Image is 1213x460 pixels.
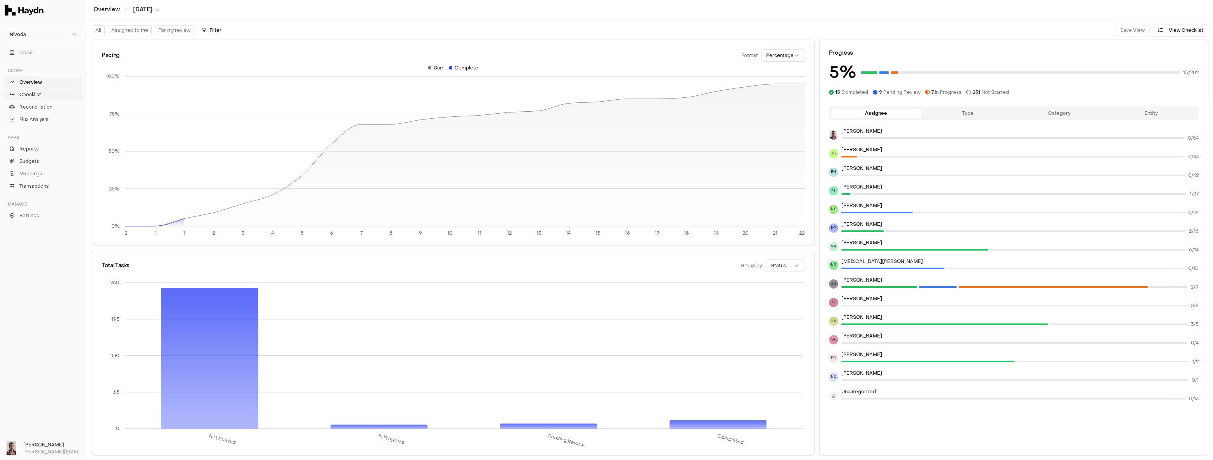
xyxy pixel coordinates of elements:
tspan: 21 [773,230,778,237]
button: Entity [1106,109,1197,118]
div: Due [428,65,443,71]
a: Settings [5,210,82,221]
tspan: 11 [478,230,482,237]
a: Reports [5,144,82,154]
span: VN [829,242,838,251]
span: AF [829,298,838,307]
span: Pending Review [879,89,921,95]
span: 0 / 10 [1188,265,1199,272]
tspan: -1 [152,230,157,237]
tspan: 3 [242,230,244,237]
tspan: 18 [684,230,689,237]
button: Inbox [5,47,82,58]
span: KV [829,316,838,326]
p: [PERSON_NAME] [841,370,1199,376]
span: 0 / 42 [1188,172,1199,178]
span: Reconciliation [19,104,52,111]
p: [PERSON_NAME][EMAIL_ADDRESS][DOMAIN_NAME] [23,448,82,455]
div: Pacing [102,52,119,59]
tspan: 0% [111,223,119,229]
span: Overview [19,79,42,86]
a: Transactions [5,181,82,192]
tspan: 50% [108,148,119,154]
span: 1 / 2 [1192,358,1199,365]
tspan: 0 [116,425,119,432]
a: Overview [93,6,120,14]
span: ND [829,372,838,382]
p: [PERSON_NAME] [841,221,1199,227]
span: Completed [835,89,868,95]
a: Flux Analysis [5,114,82,125]
span: 0 / 4 [1191,340,1199,346]
tspan: Not Started [208,433,237,446]
button: Nivoda [5,28,82,41]
button: Assignee [831,109,922,118]
nav: breadcrumb [93,6,160,14]
span: 2 / 16 [1189,228,1199,234]
p: [PERSON_NAME] [841,314,1199,320]
div: Total Tasks [102,262,130,270]
span: 15 [835,89,840,95]
tspan: 260 [110,280,119,286]
tspan: 25% [109,186,119,192]
h3: 5 % [829,60,856,85]
p: [PERSON_NAME] [841,184,1199,190]
h3: [PERSON_NAME] [23,441,82,448]
span: 6 / 14 [1189,247,1199,253]
tspan: 6 [330,230,333,237]
p: [PERSON_NAME] [841,147,1199,153]
span: [DATE] [133,6,152,14]
img: JP Smit [829,130,838,140]
tspan: 100% [106,73,119,80]
span: / [124,5,129,13]
div: Complete [449,65,478,71]
span: 0 / 24 [1188,209,1199,216]
p: [PERSON_NAME] [841,240,1199,246]
span: NS [829,261,838,270]
span: BH [829,168,838,177]
span: 0 / 43 [1188,154,1199,160]
tspan: 17 [655,230,659,237]
tspan: 10 [447,230,453,237]
span: 0 / 1 [1192,377,1199,383]
tspan: 13 [536,230,541,237]
span: Transactions [19,183,49,190]
span: Settings [19,212,39,219]
span: 0 / 54 [1188,135,1199,141]
p: [PERSON_NAME] [841,351,1199,358]
tspan: 12 [507,230,512,237]
span: 7 [931,89,934,95]
span: Filter [209,27,221,33]
span: Flux Analysis [19,116,48,123]
span: PG [829,354,838,363]
span: SK [829,335,838,344]
tspan: 19 [714,230,719,237]
tspan: In Progress [378,433,405,446]
div: Close [5,64,82,77]
div: Manage [5,198,82,210]
button: Assigned to me [108,25,152,35]
p: Uncategorized [841,389,1199,395]
a: Reconciliation [5,102,82,112]
button: View Checklist [1153,24,1208,36]
p: [PERSON_NAME] [841,165,1199,171]
span: Mappings [19,170,42,177]
div: Progress [829,49,1199,57]
button: All [92,25,105,35]
button: For my review [155,25,194,35]
p: [PERSON_NAME] [841,333,1199,339]
a: Checklist [5,89,82,100]
a: Overview [5,77,82,88]
tspan: 1 [183,230,185,237]
a: Budgets [5,156,82,167]
span: Inbox [19,49,32,56]
tspan: 5 [301,230,304,237]
tspan: 7 [360,230,363,237]
img: Haydn Logo [5,5,43,16]
p: [PERSON_NAME] [841,128,1199,134]
span: In Progress [931,89,962,95]
tspan: 15 [595,230,600,237]
span: Checklist [19,91,41,98]
tspan: -2 [122,230,127,237]
tspan: 22 [799,230,805,237]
